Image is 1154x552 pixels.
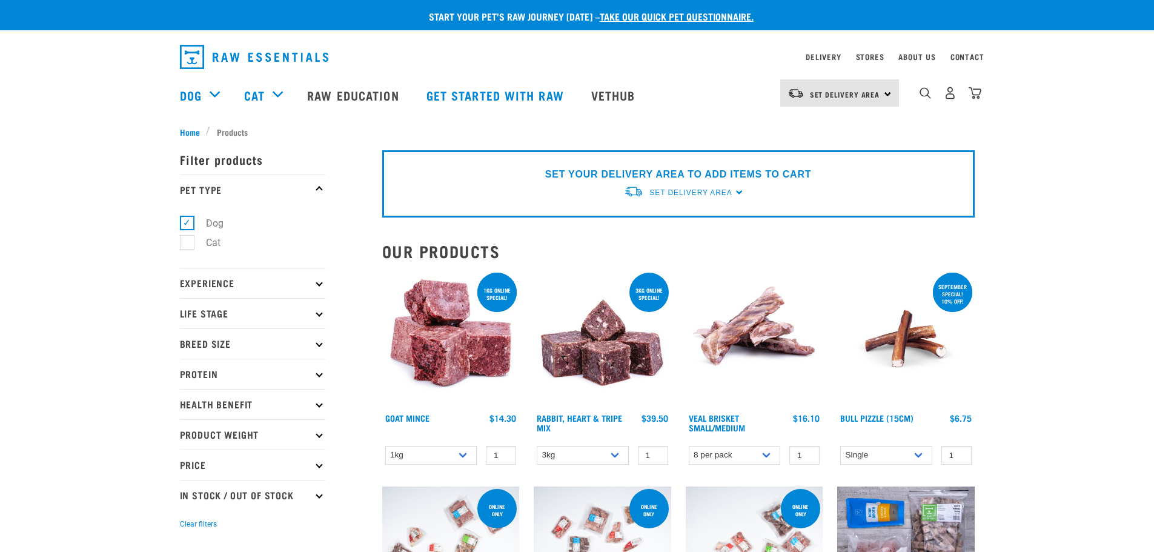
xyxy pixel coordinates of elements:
[933,278,972,310] div: September special! 10% off!
[534,270,671,408] img: 1175 Rabbit Heart Tripe Mix 01
[624,185,643,198] img: van-moving.png
[180,125,207,138] a: Home
[642,413,668,423] div: $39.50
[788,88,804,99] img: van-moving.png
[969,87,981,99] img: home-icon@2x.png
[793,413,820,423] div: $16.10
[244,86,265,104] a: Cat
[187,216,228,231] label: Dog
[950,55,984,59] a: Contact
[180,519,217,530] button: Clear filters
[385,416,429,420] a: Goat Mince
[629,281,669,307] div: 3kg online special!
[180,480,325,510] p: In Stock / Out Of Stock
[187,235,225,250] label: Cat
[180,45,328,69] img: Raw Essentials Logo
[180,419,325,450] p: Product Weight
[920,87,931,99] img: home-icon-1@2x.png
[489,413,516,423] div: $14.30
[170,40,984,74] nav: dropdown navigation
[180,86,202,104] a: Dog
[810,92,880,96] span: Set Delivery Area
[180,298,325,328] p: Life Stage
[689,416,745,430] a: Veal Brisket Small/Medium
[295,71,414,119] a: Raw Education
[180,125,975,138] nav: breadcrumbs
[840,416,914,420] a: Bull Pizzle (15cm)
[638,446,668,465] input: 1
[806,55,841,59] a: Delivery
[180,328,325,359] p: Breed Size
[649,188,732,197] span: Set Delivery Area
[382,270,520,408] img: 1077 Wild Goat Mince 01
[545,167,811,182] p: SET YOUR DELIVERY AREA TO ADD ITEMS TO CART
[414,71,579,119] a: Get started with Raw
[789,446,820,465] input: 1
[477,281,517,307] div: 1kg online special!
[537,416,622,430] a: Rabbit, Heart & Tripe Mix
[950,413,972,423] div: $6.75
[180,268,325,298] p: Experience
[600,13,754,19] a: take our quick pet questionnaire.
[180,144,325,175] p: Filter products
[180,450,325,480] p: Price
[941,446,972,465] input: 1
[686,270,823,408] img: 1207 Veal Brisket 4pp 01
[944,87,957,99] img: user.png
[180,125,200,138] span: Home
[477,497,517,523] div: Online Only
[382,242,975,261] h2: Our Products
[180,175,325,205] p: Pet Type
[180,359,325,389] p: Protein
[856,55,884,59] a: Stores
[898,55,935,59] a: About Us
[629,497,669,523] div: Online Only
[837,270,975,408] img: Bull Pizzle
[486,446,516,465] input: 1
[579,71,651,119] a: Vethub
[180,389,325,419] p: Health Benefit
[781,497,820,523] div: Online Only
